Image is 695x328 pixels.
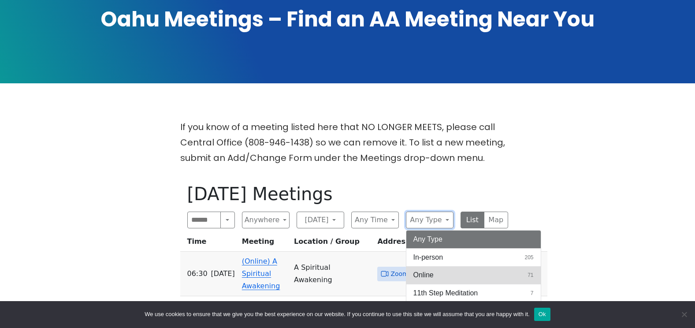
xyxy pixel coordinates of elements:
button: Any Type [406,231,541,248]
td: A Spiritual Awakening [290,252,374,296]
button: In-person205 results [406,249,541,266]
span: No [680,310,688,319]
button: Search [220,212,234,228]
th: Meeting [238,235,290,252]
button: Map [484,212,508,228]
button: Any Type [406,212,453,228]
th: Time [180,235,238,252]
span: [DATE] [211,268,235,280]
span: 7 results [531,289,534,297]
button: List [461,212,485,228]
button: Anywhere [242,212,290,228]
a: (Online) A Spiritual Awakening [242,257,280,290]
button: Any Time [351,212,399,228]
h1: [DATE] Meetings [187,183,508,205]
span: In-person [413,252,443,263]
th: Address [374,235,462,252]
span: Zoom [390,268,408,280]
button: Ok [534,308,550,321]
p: If you know of a meeting listed here that NO LONGER MEETS, please call Central Office (808-946-14... [180,119,515,166]
button: 11th Step Meditation7 results [406,284,541,302]
span: 11th Step Meditation [413,288,478,298]
th: Location / Group [290,235,374,252]
span: 71 results [528,271,533,279]
button: Online71 results [406,266,541,284]
h1: Oahu Meetings – Find an AA Meeting Near You [39,5,656,34]
span: Online [413,270,434,280]
button: [DATE] [297,212,344,228]
input: Search [187,212,221,228]
span: 205 results [524,253,533,261]
span: We use cookies to ensure that we give you the best experience on our website. If you continue to ... [145,310,529,319]
span: 06:30 [187,268,208,280]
